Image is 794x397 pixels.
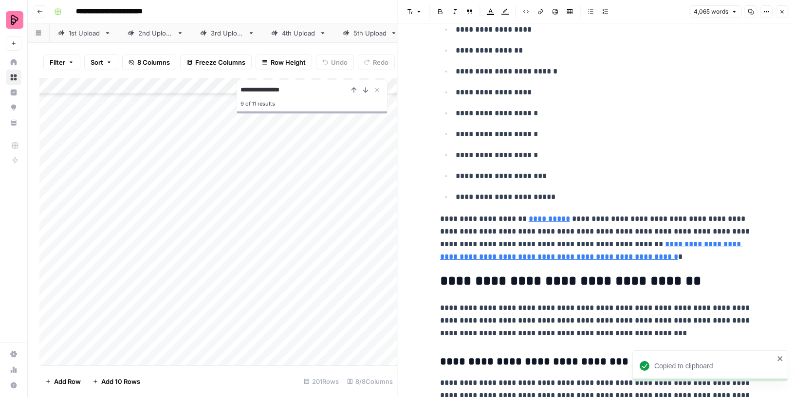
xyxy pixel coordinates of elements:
button: 4,065 words [689,5,741,18]
button: Next Result [360,84,371,96]
div: 201 Rows [300,374,343,389]
span: Row Height [271,57,306,67]
button: Workspace: Preply [6,8,21,32]
div: Copied to clipboard [654,361,774,371]
span: Add Row [54,377,81,386]
button: Filter [43,54,80,70]
button: 8 Columns [122,54,176,70]
span: Undo [331,57,348,67]
a: Opportunities [6,100,21,115]
button: Row Height [256,54,312,70]
a: 5th Upload [334,23,406,43]
img: Preply Logo [6,11,23,29]
button: close [777,355,784,362]
button: Add Row [39,374,87,389]
button: Help + Support [6,378,21,393]
button: Close Search [371,84,383,96]
a: 2nd Upload [119,23,192,43]
a: 1st Upload [50,23,119,43]
div: 1st Upload [69,28,100,38]
span: Redo [373,57,388,67]
div: 5th Upload [353,28,387,38]
span: 8 Columns [137,57,170,67]
button: Redo [358,54,395,70]
span: 4,065 words [694,7,728,16]
span: Sort [91,57,103,67]
a: Home [6,54,21,70]
div: 4th Upload [282,28,315,38]
a: 3rd Upload [192,23,263,43]
div: 3rd Upload [211,28,244,38]
div: 9 of 11 results [241,98,383,109]
div: 2nd Upload [138,28,173,38]
a: Your Data [6,115,21,130]
div: 8/8 Columns [343,374,397,389]
a: Settings [6,346,21,362]
span: Filter [50,57,65,67]
span: Freeze Columns [195,57,245,67]
button: Add 10 Rows [87,374,146,389]
button: Freeze Columns [180,54,252,70]
button: Undo [316,54,354,70]
button: Sort [84,54,118,70]
a: Insights [6,85,21,100]
button: Previous Result [348,84,360,96]
a: 4th Upload [263,23,334,43]
a: Browse [6,70,21,85]
span: Add 10 Rows [101,377,140,386]
a: Usage [6,362,21,378]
